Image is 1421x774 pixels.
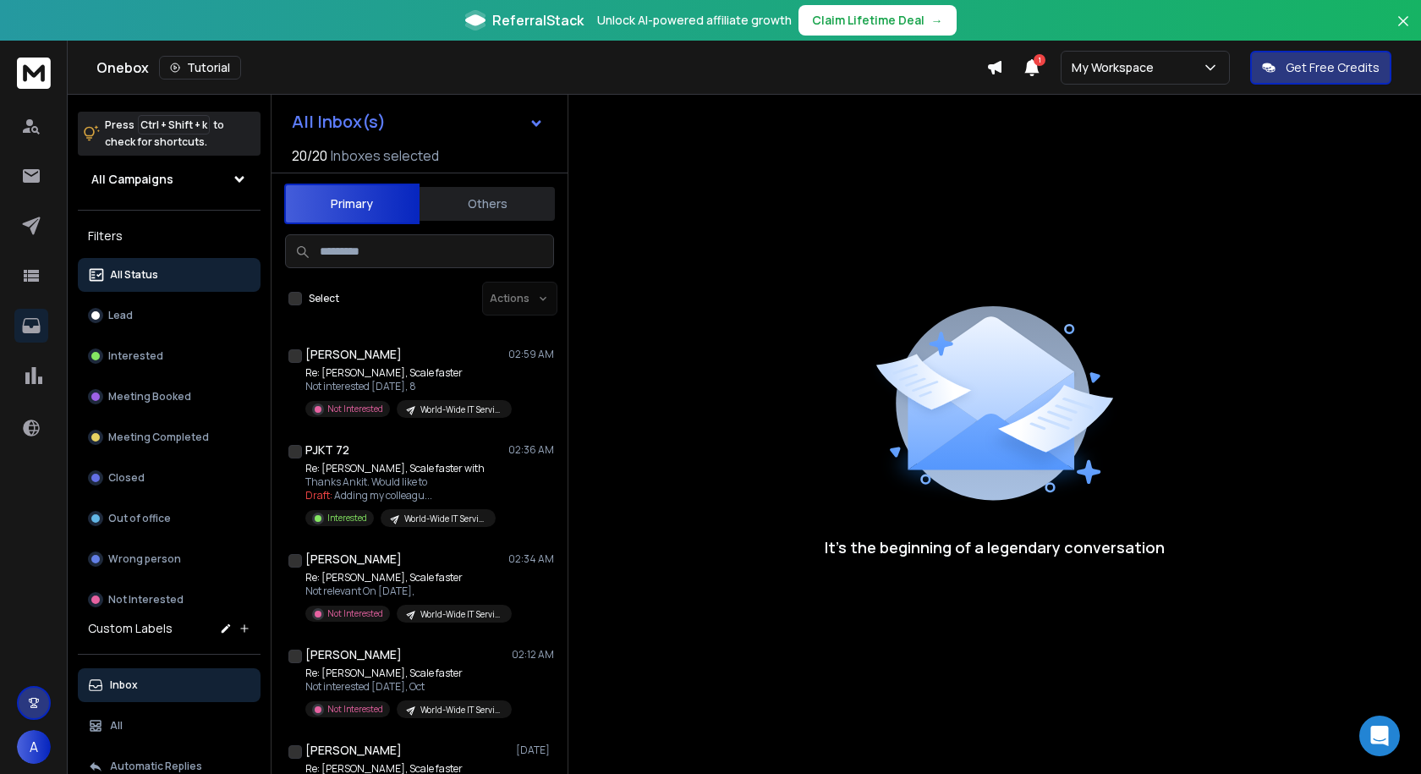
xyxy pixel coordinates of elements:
[327,403,383,415] p: Not Interested
[88,620,173,637] h3: Custom Labels
[1072,59,1160,76] p: My Workspace
[597,12,792,29] p: Unlock AI-powered affiliate growth
[492,10,584,30] span: ReferralStack
[108,349,163,363] p: Interested
[110,678,138,692] p: Inbox
[420,403,502,416] p: World-Wide IT Services
[110,719,123,733] p: All
[110,760,202,773] p: Automatic Replies
[305,346,402,363] h1: [PERSON_NAME]
[305,551,402,568] h1: [PERSON_NAME]
[404,513,486,525] p: World-Wide IT Services
[108,552,181,566] p: Wrong person
[292,145,327,166] span: 20 / 20
[327,607,383,620] p: Not Interested
[96,56,986,80] div: Onebox
[78,380,261,414] button: Meeting Booked
[508,348,554,361] p: 02:59 AM
[78,339,261,373] button: Interested
[1359,716,1400,756] div: Open Intercom Messenger
[305,380,508,393] p: Not interested [DATE], 8
[17,730,51,764] button: A
[331,145,439,166] h3: Inboxes selected
[108,431,209,444] p: Meeting Completed
[278,105,557,139] button: All Inbox(s)
[1392,10,1414,51] button: Close banner
[78,162,261,196] button: All Campaigns
[292,113,386,130] h1: All Inbox(s)
[108,390,191,403] p: Meeting Booked
[78,668,261,702] button: Inbox
[305,680,508,694] p: Not interested [DATE], Oct
[159,56,241,80] button: Tutorial
[1286,59,1380,76] p: Get Free Credits
[305,585,508,598] p: Not relevant On [DATE],
[327,703,383,716] p: Not Interested
[305,462,496,475] p: Re: [PERSON_NAME], Scale faster with
[78,299,261,332] button: Lead
[305,442,349,458] h1: PJKT 72
[512,648,554,661] p: 02:12 AM
[78,709,261,743] button: All
[78,224,261,248] h3: Filters
[420,608,502,621] p: World-Wide IT Services
[108,471,145,485] p: Closed
[516,744,554,757] p: [DATE]
[305,488,332,502] span: Draft:
[108,593,184,607] p: Not Interested
[327,512,367,524] p: Interested
[798,5,957,36] button: Claim Lifetime Deal→
[91,171,173,188] h1: All Campaigns
[420,704,502,716] p: World-Wide IT Services
[420,185,555,222] button: Others
[305,366,508,380] p: Re: [PERSON_NAME], Scale faster
[931,12,943,29] span: →
[305,667,508,680] p: Re: [PERSON_NAME], Scale faster
[305,475,496,489] p: Thanks Ankit. Would like to
[305,646,402,663] h1: [PERSON_NAME]
[108,512,171,525] p: Out of office
[138,115,210,134] span: Ctrl + Shift + k
[334,488,432,502] span: Adding my colleagu ...
[508,552,554,566] p: 02:34 AM
[309,292,339,305] label: Select
[78,583,261,617] button: Not Interested
[78,502,261,535] button: Out of office
[78,461,261,495] button: Closed
[284,184,420,224] button: Primary
[825,535,1165,559] p: It’s the beginning of a legendary conversation
[78,420,261,454] button: Meeting Completed
[105,117,224,151] p: Press to check for shortcuts.
[78,258,261,292] button: All Status
[110,268,158,282] p: All Status
[305,742,402,759] h1: [PERSON_NAME]
[1034,54,1045,66] span: 1
[508,443,554,457] p: 02:36 AM
[78,542,261,576] button: Wrong person
[305,571,508,585] p: Re: [PERSON_NAME], Scale faster
[1250,51,1391,85] button: Get Free Credits
[108,309,133,322] p: Lead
